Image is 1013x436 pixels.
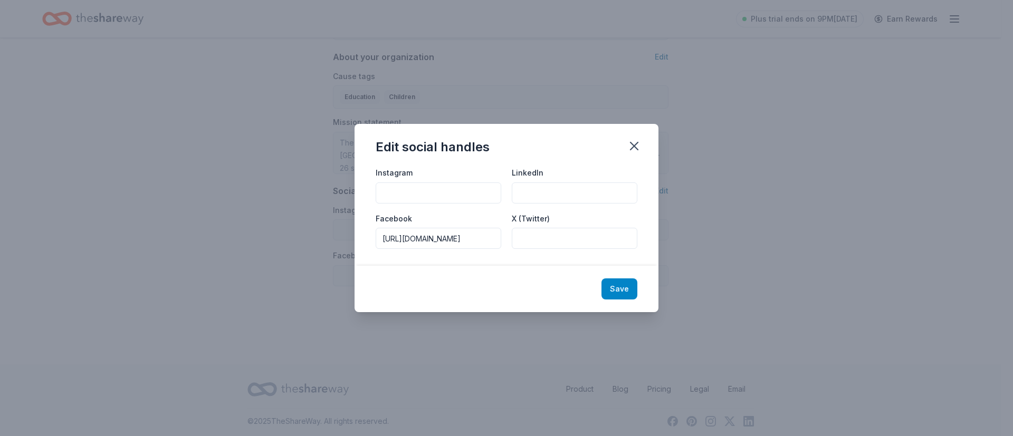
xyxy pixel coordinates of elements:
[376,214,412,224] label: Facebook
[601,278,637,299] button: Save
[512,214,550,224] label: X (Twitter)
[376,168,413,178] label: Instagram
[376,139,490,156] div: Edit social handles
[512,168,543,178] label: LinkedIn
